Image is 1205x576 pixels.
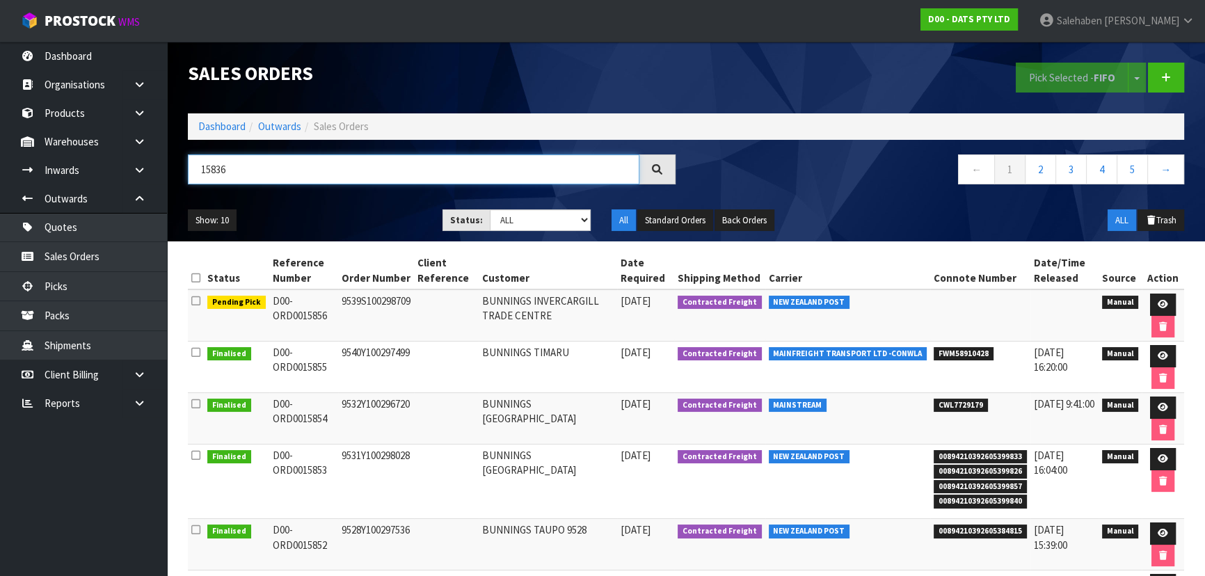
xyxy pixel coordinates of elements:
span: 00894210392605399826 [934,465,1027,479]
button: All [612,209,636,232]
span: Contracted Freight [678,399,762,413]
td: D00-ORD0015855 [269,342,338,393]
td: 9532Y100296720 [338,393,414,445]
td: D00-ORD0015853 [269,445,338,519]
td: BUNNINGS INVERCARGILL TRADE CENTRE [479,289,617,342]
span: 00894210392605399833 [934,450,1027,464]
span: Manual [1102,525,1139,538]
span: MAINFREIGHT TRANSPORT LTD -CONWLA [769,347,927,361]
span: Finalised [207,450,251,464]
strong: FIFO [1094,71,1115,84]
span: NEW ZEALAND POST [769,450,850,464]
th: Order Number [338,252,414,289]
a: 5 [1117,154,1148,184]
a: Dashboard [198,120,246,133]
span: [DATE] 15:39:00 [1034,523,1067,551]
span: Manual [1102,347,1139,361]
td: BUNNINGS TAUPO 9528 [479,519,617,570]
td: BUNNINGS [GEOGRAPHIC_DATA] [479,445,617,519]
span: Manual [1102,450,1139,464]
a: 4 [1086,154,1117,184]
span: NEW ZEALAND POST [769,296,850,310]
button: Standard Orders [637,209,713,232]
a: → [1147,154,1184,184]
th: Action [1142,252,1184,289]
span: 00894210392605399840 [934,495,1027,509]
span: [DATE] 9:41:00 [1034,397,1094,410]
button: Pick Selected -FIFO [1016,63,1128,93]
td: BUNNINGS TIMARU [479,342,617,393]
span: [PERSON_NAME] [1104,14,1179,27]
span: [DATE] [621,397,651,410]
th: Date/Time Released [1030,252,1099,289]
strong: Status: [450,214,483,226]
span: Salehaben [1057,14,1102,27]
td: 9539S100298709 [338,289,414,342]
th: Date Required [617,252,674,289]
span: [DATE] [621,523,651,536]
td: 9531Y100298028 [338,445,414,519]
td: 9540Y100297499 [338,342,414,393]
span: NEW ZEALAND POST [769,525,850,538]
th: Client Reference [414,252,479,289]
span: Finalised [207,525,251,538]
th: Carrier [765,252,931,289]
button: ALL [1108,209,1136,232]
th: Status [204,252,269,289]
nav: Page navigation [696,154,1184,189]
span: [DATE] [621,449,651,462]
a: 1 [994,154,1026,184]
span: Contracted Freight [678,296,762,310]
td: D00-ORD0015852 [269,519,338,570]
th: Connote Number [930,252,1030,289]
a: D00 - DATS PTY LTD [920,8,1018,31]
span: [DATE] 16:20:00 [1034,346,1067,374]
span: Pending Pick [207,296,266,310]
span: Sales Orders [314,120,369,133]
h1: Sales Orders [188,63,676,83]
span: MAINSTREAM [769,399,827,413]
th: Customer [479,252,617,289]
small: WMS [118,15,140,29]
span: Finalised [207,399,251,413]
button: Trash [1138,209,1184,232]
span: Contracted Freight [678,450,762,464]
a: 3 [1055,154,1087,184]
span: 00894210392605399857 [934,480,1027,494]
span: 00894210392605384815 [934,525,1027,538]
span: [DATE] 16:04:00 [1034,449,1067,477]
a: Outwards [258,120,301,133]
span: [DATE] [621,346,651,359]
td: BUNNINGS [GEOGRAPHIC_DATA] [479,393,617,445]
span: CWL7729179 [934,399,988,413]
span: Manual [1102,296,1139,310]
button: Back Orders [715,209,774,232]
span: [DATE] [621,294,651,307]
span: Manual [1102,399,1139,413]
span: Contracted Freight [678,525,762,538]
span: Contracted Freight [678,347,762,361]
span: Finalised [207,347,251,361]
button: Show: 10 [188,209,237,232]
th: Source [1099,252,1142,289]
th: Reference Number [269,252,338,289]
strong: D00 - DATS PTY LTD [928,13,1010,25]
img: cube-alt.png [21,12,38,29]
td: D00-ORD0015854 [269,393,338,445]
td: 9528Y100297536 [338,519,414,570]
a: ← [958,154,995,184]
span: ProStock [45,12,115,30]
span: FWM58910428 [934,347,993,361]
a: 2 [1025,154,1056,184]
input: Search sales orders [188,154,639,184]
td: D00-ORD0015856 [269,289,338,342]
th: Shipping Method [674,252,765,289]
